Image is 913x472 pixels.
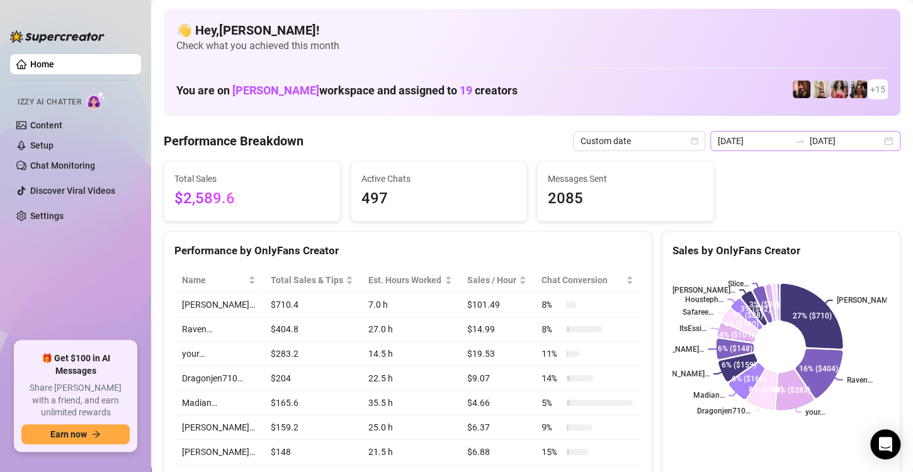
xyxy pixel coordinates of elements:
span: Custom date [581,132,698,150]
a: Home [30,59,54,69]
span: swap-right [795,136,805,146]
td: [PERSON_NAME]… [174,440,263,464]
img: Monique (@moneybagmoee) [812,81,829,98]
td: 25.0 h [361,415,460,440]
div: Est. Hours Worked [368,273,442,287]
span: $2,589.6 [174,187,330,211]
h4: Performance Breakdown [164,132,303,150]
a: Setup [30,140,54,150]
img: logo-BBDzfeDw.svg [10,30,105,43]
td: $14.99 [460,317,534,342]
td: Dragonjen710… [174,366,263,391]
span: 🎁 Get $100 in AI Messages [21,352,130,377]
td: 22.5 h [361,366,460,391]
img: AI Chatter [86,91,106,110]
td: 7.0 h [361,293,460,317]
td: $159.2 [263,415,361,440]
span: 8 % [542,322,562,336]
span: Name [182,273,246,287]
span: 14 % [542,371,562,385]
td: $165.6 [263,391,361,415]
a: Settings [30,211,64,221]
td: 35.5 h [361,391,460,415]
th: Total Sales & Tips [263,268,361,293]
td: $148 [263,440,361,464]
h4: 👋 Hey, [PERSON_NAME] ! [176,21,888,39]
td: $6.88 [460,440,534,464]
text: [PERSON_NAME]… [641,345,704,354]
span: 9 % [542,420,562,434]
img: Aaliyah (@edmflowerfairy) [831,81,848,98]
h1: You are on workspace and assigned to creators [176,84,518,98]
span: 497 [361,187,517,211]
span: Sales / Hour [467,273,516,287]
span: Chat Conversion [542,273,623,287]
td: $4.66 [460,391,534,415]
td: Madian… [174,391,263,415]
span: 11 % [542,347,562,361]
span: to [795,136,805,146]
text: Dragonjen710… [696,407,750,415]
td: [PERSON_NAME]… [174,415,263,440]
td: $283.2 [263,342,361,366]
td: Raven… [174,317,263,342]
a: Content [30,120,62,130]
td: $9.07 [460,366,534,391]
span: Share [PERSON_NAME] with a friend, and earn unlimited rewards [21,382,130,419]
img: Erica (@ericabanks) [849,81,867,98]
th: Name [174,268,263,293]
td: $6.37 [460,415,534,440]
img: Dragonjen710 (@dragonjen) [793,81,810,98]
td: 27.0 h [361,317,460,342]
div: Sales by OnlyFans Creator [672,242,890,259]
a: Chat Monitoring [30,160,95,171]
input: Start date [718,134,790,148]
text: Slice… [727,279,748,288]
button: Earn nowarrow-right [21,424,130,444]
span: Active Chats [361,172,517,186]
td: $404.8 [263,317,361,342]
text: Safaree… [683,308,713,317]
td: $19.53 [460,342,534,366]
div: Open Intercom Messenger [870,429,900,459]
span: Total Sales & Tips [271,273,344,287]
text: Madian… [693,391,725,400]
span: 5 % [542,396,562,410]
th: Sales / Hour [460,268,534,293]
span: 8 % [542,298,562,312]
th: Chat Conversion [534,268,641,293]
text: Housteph… [685,295,723,304]
span: 2085 [548,187,703,211]
span: Total Sales [174,172,330,186]
span: Izzy AI Chatter [18,96,81,108]
td: [PERSON_NAME]… [174,293,263,317]
text: ItsEssi… [679,324,706,333]
input: End date [810,134,882,148]
span: Messages Sent [548,172,703,186]
text: [PERSON_NAME]… [672,286,735,295]
text: your… [805,408,824,417]
text: Raven… [846,376,872,385]
span: Check what you achieved this month [176,39,888,53]
div: Performance by OnlyFans Creator [174,242,641,259]
text: [PERSON_NAME]… [647,369,710,378]
span: Earn now [50,429,87,439]
span: arrow-right [92,430,101,439]
a: Discover Viral Videos [30,186,115,196]
td: 14.5 h [361,342,460,366]
span: + 15 [870,82,885,96]
td: $101.49 [460,293,534,317]
span: calendar [691,137,698,145]
td: $710.4 [263,293,361,317]
text: [PERSON_NAME]… [836,296,899,305]
td: $204 [263,366,361,391]
td: 21.5 h [361,440,460,464]
span: 19 [460,84,472,97]
span: [PERSON_NAME] [232,84,319,97]
td: your… [174,342,263,366]
span: 15 % [542,445,562,459]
